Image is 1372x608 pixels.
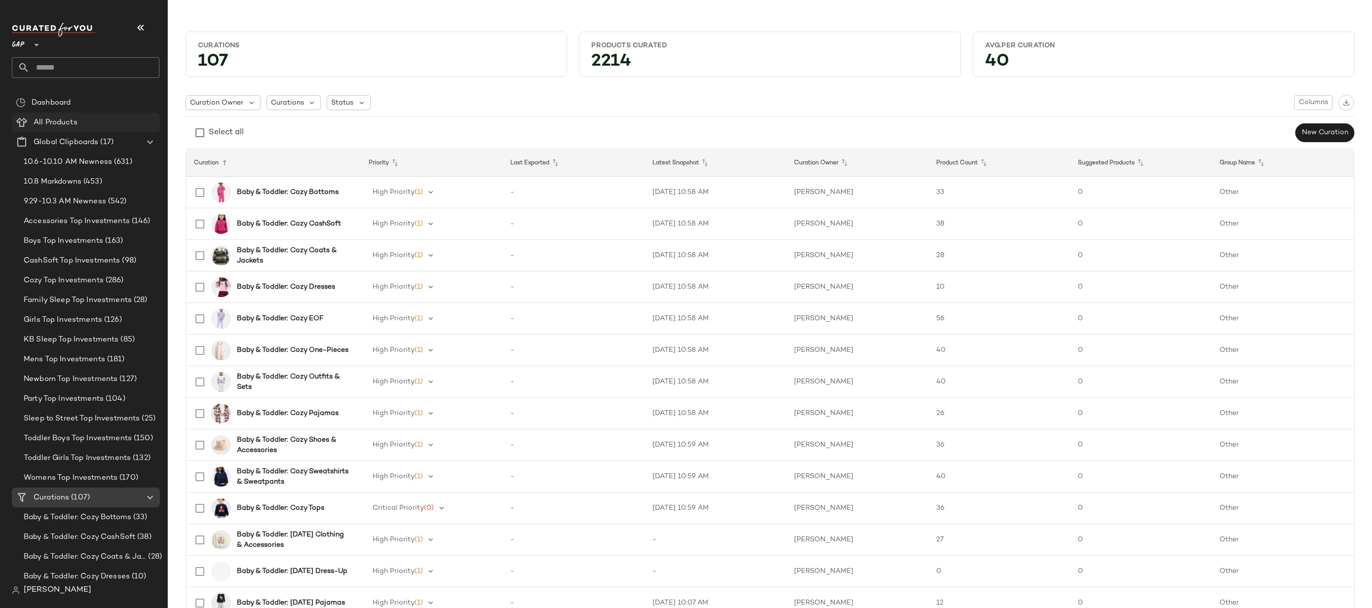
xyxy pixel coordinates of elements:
[1070,208,1212,240] td: 0
[502,271,644,303] td: -
[415,283,423,291] span: (1)
[237,530,348,550] b: Baby & Toddler: [DATE] Clothing & Accessories
[1301,129,1348,137] span: New Curation
[1212,556,1354,587] td: Other
[415,599,423,607] span: (1)
[106,196,127,207] span: (542)
[24,314,102,326] span: Girls Top Investments
[198,41,555,50] div: Curations
[502,149,644,177] th: Last Exported
[928,493,1070,524] td: 36
[361,149,502,177] th: Priority
[415,441,423,449] span: (1)
[24,472,117,484] span: Womens Top Investments
[373,410,415,417] span: High Priority
[977,54,1350,73] div: 40
[12,23,96,37] img: cfy_white_logo.C9jOOHJF.svg
[786,177,928,208] td: [PERSON_NAME]
[373,378,415,385] span: High Priority
[24,354,105,365] span: Mens Top Investments
[102,314,122,326] span: (126)
[645,240,786,271] td: [DATE] 10:58 AM
[415,189,423,196] span: (1)
[1298,99,1328,107] span: Columns
[1070,524,1212,556] td: 0
[1070,556,1212,587] td: 0
[118,334,135,345] span: (85)
[104,275,124,286] span: (286)
[373,315,415,322] span: High Priority
[928,240,1070,271] td: 28
[645,335,786,366] td: [DATE] 10:58 AM
[211,246,231,266] img: cn59894304.jpg
[1212,429,1354,461] td: Other
[104,393,125,405] span: (104)
[237,219,341,229] b: Baby & Toddler: Cozy CashSoft
[1212,303,1354,335] td: Other
[24,156,112,168] span: 10.6-10.10 AM Newness
[135,532,152,543] span: (38)
[24,453,131,464] span: Toddler Girls Top Investments
[786,271,928,303] td: [PERSON_NAME]
[211,498,231,518] img: cn60376316.jpg
[415,568,423,575] span: (1)
[502,303,644,335] td: -
[928,335,1070,366] td: 40
[786,303,928,335] td: [PERSON_NAME]
[786,524,928,556] td: [PERSON_NAME]
[645,149,786,177] th: Latest Snapshot
[186,149,361,177] th: Curation
[190,98,243,108] span: Curation Owner
[415,315,423,322] span: (1)
[1212,398,1354,429] td: Other
[105,354,125,365] span: (181)
[928,271,1070,303] td: 10
[34,492,69,503] span: Curations
[786,366,928,398] td: [PERSON_NAME]
[502,524,644,556] td: -
[645,177,786,208] td: [DATE] 10:58 AM
[1070,366,1212,398] td: 0
[24,176,81,188] span: 10.8 Markdowns
[373,346,415,354] span: High Priority
[271,98,304,108] span: Curations
[24,255,120,266] span: CashSoft Top Investments
[1070,398,1212,429] td: 0
[1212,524,1354,556] td: Other
[1212,177,1354,208] td: Other
[69,492,90,503] span: (107)
[373,599,415,607] span: High Priority
[24,571,130,582] span: Baby & Toddler: Cozy Dresses
[645,208,786,240] td: [DATE] 10:58 AM
[645,493,786,524] td: [DATE] 10:59 AM
[211,183,231,202] img: cn60237670.jpg
[146,551,162,563] span: (28)
[24,413,140,424] span: Sleep to Street Top Investments
[103,235,123,247] span: (163)
[237,187,339,197] b: Baby & Toddler: Cozy Bottoms
[502,335,644,366] td: -
[424,504,434,512] span: (0)
[117,472,138,484] span: (170)
[24,235,103,247] span: Boys Top Investments
[24,196,106,207] span: 9.29-10.3 AM Newness
[237,345,348,355] b: Baby & Toddler: Cozy One-Pieces
[373,189,415,196] span: High Priority
[24,584,91,596] span: [PERSON_NAME]
[237,566,347,576] b: Baby & Toddler: [DATE] Dress-Up
[373,441,415,449] span: High Priority
[786,398,928,429] td: [PERSON_NAME]
[211,404,231,423] img: cn60669064.jpg
[237,245,348,266] b: Baby & Toddler: Cozy Coats & Jackets
[237,466,348,487] b: Baby & Toddler: Cozy Sweatshirts & Sweatpants
[502,208,644,240] td: -
[1212,208,1354,240] td: Other
[786,335,928,366] td: [PERSON_NAME]
[928,149,1070,177] th: Product Count
[502,398,644,429] td: -
[211,214,231,234] img: cn60619664.jpg
[132,433,153,444] span: (150)
[645,524,786,556] td: -
[24,374,117,385] span: Newborn Top Investments
[928,303,1070,335] td: 56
